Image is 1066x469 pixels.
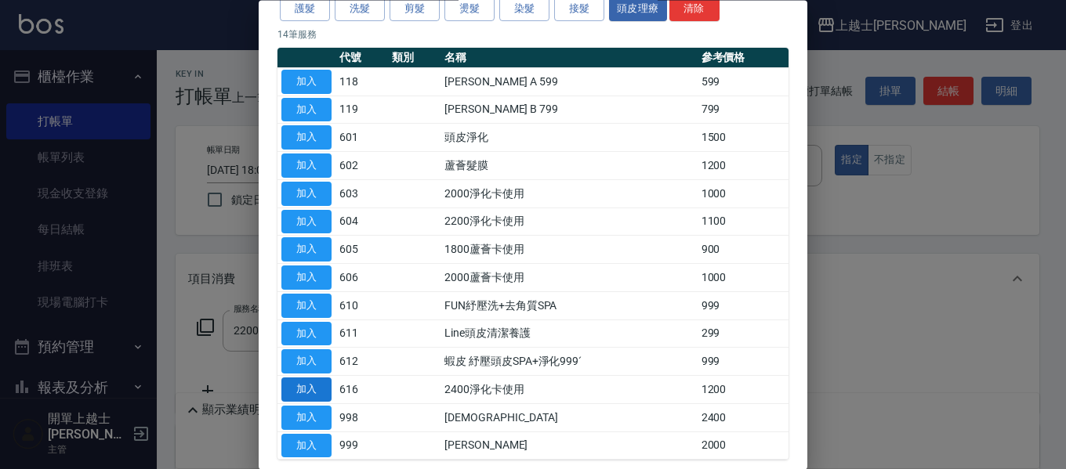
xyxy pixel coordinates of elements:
[335,432,388,460] td: 999
[698,48,789,68] th: 參考價格
[281,350,332,374] button: 加入
[335,264,388,292] td: 606
[698,376,789,404] td: 1200
[698,432,789,460] td: 2000
[335,180,388,208] td: 603
[441,68,697,96] td: [PERSON_NAME] A 599
[698,96,789,124] td: 799
[281,294,332,318] button: 加入
[441,404,697,432] td: [DEMOGRAPHIC_DATA]
[441,152,697,180] td: 蘆薈髮膜
[441,180,697,208] td: 2000淨化卡使用
[281,406,332,430] button: 加入
[281,98,332,122] button: 加入
[281,70,332,94] button: 加入
[335,96,388,124] td: 119
[698,264,789,292] td: 1000
[441,96,697,124] td: [PERSON_NAME] B 799
[698,208,789,236] td: 1100
[335,48,388,68] th: 代號
[335,320,388,348] td: 611
[335,124,388,152] td: 601
[335,348,388,376] td: 612
[277,27,789,41] p: 14 筆服務
[441,264,697,292] td: 2000蘆薈卡使用
[335,236,388,264] td: 605
[335,152,388,180] td: 602
[335,376,388,404] td: 616
[441,236,697,264] td: 1800蘆薈卡使用
[441,292,697,320] td: FUN紓壓洗+去角質SPA
[281,182,332,206] button: 加入
[281,434,332,458] button: 加入
[441,48,697,68] th: 名稱
[698,68,789,96] td: 599
[281,126,332,150] button: 加入
[281,210,332,234] button: 加入
[698,348,789,376] td: 999
[281,154,332,179] button: 加入
[441,348,697,376] td: 蝦皮 紓壓頭皮SPA+淨化999ˊ
[335,208,388,236] td: 604
[441,432,697,460] td: [PERSON_NAME]
[441,320,697,348] td: Line頭皮清潔養護
[698,320,789,348] td: 299
[698,124,789,152] td: 1500
[281,238,332,262] button: 加入
[441,208,697,236] td: 2200淨化卡使用
[698,180,789,208] td: 1000
[441,376,697,404] td: 2400淨化卡使用
[698,292,789,320] td: 999
[441,124,697,152] td: 頭皮淨化
[335,404,388,432] td: 998
[698,404,789,432] td: 2400
[388,48,441,68] th: 類別
[281,266,332,290] button: 加入
[281,378,332,402] button: 加入
[698,152,789,180] td: 1200
[335,68,388,96] td: 118
[335,292,388,320] td: 610
[698,236,789,264] td: 900
[281,322,332,346] button: 加入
